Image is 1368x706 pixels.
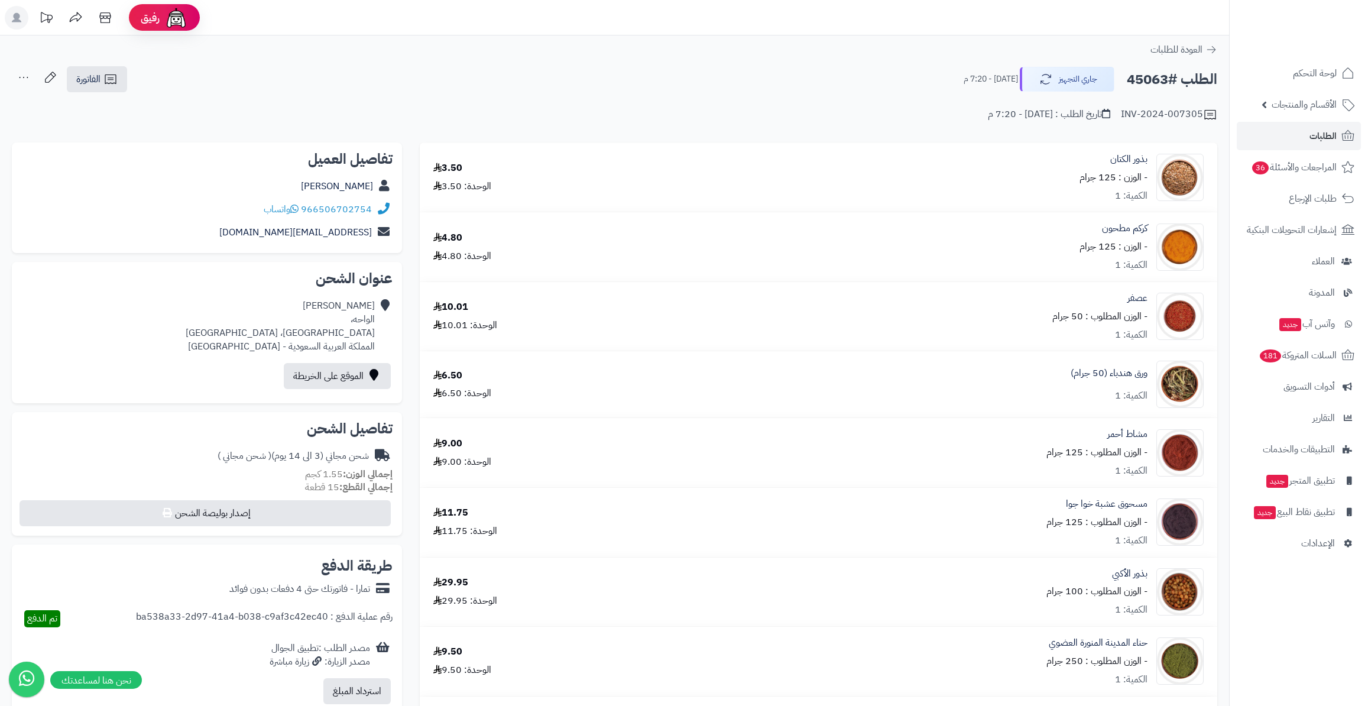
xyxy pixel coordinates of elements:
[1127,67,1217,92] h2: الطلب #45063
[21,271,393,286] h2: عنوان الشحن
[1115,389,1147,403] div: الكمية: 1
[1115,603,1147,617] div: الكمية: 1
[186,299,375,353] div: [PERSON_NAME] الواحه، [GEOGRAPHIC_DATA]، [GEOGRAPHIC_DATA] المملكة العربية السعودية - [GEOGRAPHIC...
[1260,349,1281,362] span: 181
[1157,154,1203,201] img: 1628249871-Flax%20Seeds-90x90.jpg
[1080,170,1147,184] small: - الوزن : 125 جرام
[141,11,160,25] span: رفيق
[323,678,391,704] button: استرداد المبلغ
[1046,654,1147,668] small: - الوزن المطلوب : 250 جرام
[305,467,393,481] small: 1.55 كجم
[1110,153,1147,166] a: بذور الكتان
[270,642,370,669] div: مصدر الطلب :تطبيق الجوال
[305,480,393,494] small: 15 قطعة
[1266,475,1288,488] span: جديد
[433,437,462,451] div: 9.00
[1237,341,1361,370] a: السلات المتروكة181
[964,73,1018,85] small: [DATE] - 7:20 م
[1046,445,1147,459] small: - الوزن المطلوب : 125 جرام
[219,225,372,239] a: [EMAIL_ADDRESS][DOMAIN_NAME]
[1279,318,1301,331] span: جديد
[1252,161,1269,174] span: 36
[1115,258,1147,272] div: الكمية: 1
[1237,59,1361,88] a: لوحة التحكم
[339,480,393,494] strong: إجمالي القطع:
[20,500,391,526] button: إصدار بوليصة الشحن
[1121,108,1217,122] div: INV-2024-007305
[1237,278,1361,307] a: المدونة
[1283,378,1335,395] span: أدوات التسويق
[433,594,497,608] div: الوحدة: 29.95
[433,161,462,175] div: 3.50
[229,582,370,596] div: تمارا - فاتورتك حتى 4 دفعات بدون فوائد
[1237,122,1361,150] a: الطلبات
[164,6,188,30] img: ai-face.png
[988,108,1110,121] div: تاريخ الطلب : [DATE] - 7:20 م
[1259,347,1337,364] span: السلات المتروكة
[433,369,462,383] div: 6.50
[1150,43,1217,57] a: العودة للطلبات
[1115,673,1147,686] div: الكمية: 1
[218,449,369,463] div: شحن مجاني (3 الى 14 يوم)
[1301,535,1335,552] span: الإعدادات
[1237,310,1361,338] a: وآتس آبجديد
[321,559,393,573] h2: طريقة الدفع
[76,72,101,86] span: الفاتورة
[1020,67,1114,92] button: جاري التجهيز
[301,202,372,216] a: 966506702754
[264,202,299,216] a: واتساب
[1288,9,1357,34] img: logo-2.png
[1112,567,1147,581] a: بذور الأكبي
[1046,584,1147,598] small: - الوزن المطلوب : 100 جرام
[1157,361,1203,408] img: 1645466661-Dandelion-90x90.jpg
[1052,309,1147,323] small: - الوزن المطلوب : 50 جرام
[1157,224,1203,271] img: 1639894895-Turmeric%20Powder%202-90x90.jpg
[1237,529,1361,558] a: الإعدادات
[433,250,491,263] div: الوحدة: 4.80
[136,610,393,627] div: رقم عملية الدفع : ba538a33-2d97-41a4-b038-c9af3c42ec40
[1150,43,1202,57] span: العودة للطلبات
[343,467,393,481] strong: إجمالي الوزن:
[433,300,468,314] div: 10.01
[433,506,468,520] div: 11.75
[1127,292,1147,305] a: عصفر
[1272,96,1337,113] span: الأقسام والمنتجات
[1157,293,1203,340] img: 1633580797-Safflower-90x90.jpg
[433,663,491,677] div: الوحدة: 9.50
[1115,534,1147,548] div: الكمية: 1
[1247,222,1337,238] span: إشعارات التحويلات البنكية
[21,152,393,166] h2: تفاصيل العميل
[31,6,61,33] a: تحديثات المنصة
[1237,467,1361,495] a: تطبيق المتجرجديد
[1157,637,1203,685] img: 1689399858-Henna%20Organic-90x90.jpg
[270,655,370,669] div: مصدر الزيارة: زيارة مباشرة
[433,455,491,469] div: الوحدة: 9.00
[1237,184,1361,213] a: طلبات الإرجاع
[27,611,57,626] span: تم الدفع
[21,422,393,436] h2: تفاصيل الشحن
[1263,441,1335,458] span: التطبيقات والخدمات
[1080,239,1147,254] small: - الوزن : 125 جرام
[433,231,462,245] div: 4.80
[67,66,127,92] a: الفاتورة
[1115,189,1147,203] div: الكمية: 1
[1237,404,1361,432] a: التقارير
[433,576,468,590] div: 29.95
[433,387,491,400] div: الوحدة: 6.50
[1309,284,1335,301] span: المدونة
[1115,464,1147,478] div: الكمية: 1
[433,180,491,193] div: الوحدة: 3.50
[1237,216,1361,244] a: إشعارات التحويلات البنكية
[1046,515,1147,529] small: - الوزن المطلوب : 125 جرام
[1115,328,1147,342] div: الكمية: 1
[1293,65,1337,82] span: لوحة التحكم
[1049,636,1147,650] a: حناء المدينة المنورة العضوي
[1251,159,1337,176] span: المراجعات والأسئلة
[284,363,391,389] a: الموقع على الخريطة
[1254,506,1276,519] span: جديد
[433,319,497,332] div: الوحدة: 10.01
[1237,247,1361,276] a: العملاء
[1237,498,1361,526] a: تطبيق نقاط البيعجديد
[1289,190,1337,207] span: طلبات الإرجاع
